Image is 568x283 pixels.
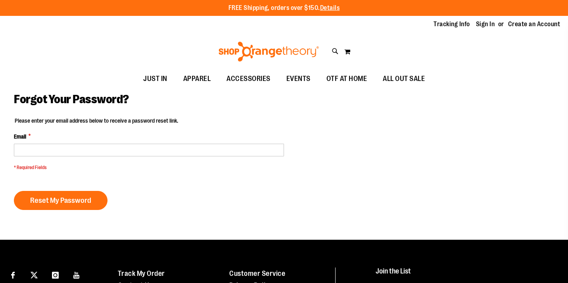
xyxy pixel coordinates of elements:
a: Visit our Youtube page [70,268,84,281]
a: Visit our Instagram page [48,268,62,281]
span: Reset My Password [30,196,91,205]
span: JUST IN [143,70,167,88]
p: FREE Shipping, orders over $150. [228,4,340,13]
button: Reset My Password [14,191,107,210]
span: Forgot Your Password? [14,92,129,106]
img: Twitter [31,271,38,279]
a: Customer Service [229,270,285,277]
a: Tracking Info [434,20,470,29]
a: Create an Account [508,20,560,29]
span: ALL OUT SALE [383,70,425,88]
a: Visit our Facebook page [6,268,20,281]
span: EVENTS [286,70,311,88]
legend: Please enter your email address below to receive a password reset link. [14,117,179,125]
a: Sign In [476,20,495,29]
span: APPAREL [183,70,211,88]
span: * Required Fields [14,164,284,171]
span: OTF AT HOME [326,70,367,88]
a: Track My Order [118,270,165,277]
h4: Join the List [376,268,553,282]
a: Details [320,4,340,12]
img: Shop Orangetheory [217,42,320,62]
a: Visit our X page [27,268,41,281]
span: ACCESSORIES [226,70,271,88]
span: Email [14,133,26,141]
